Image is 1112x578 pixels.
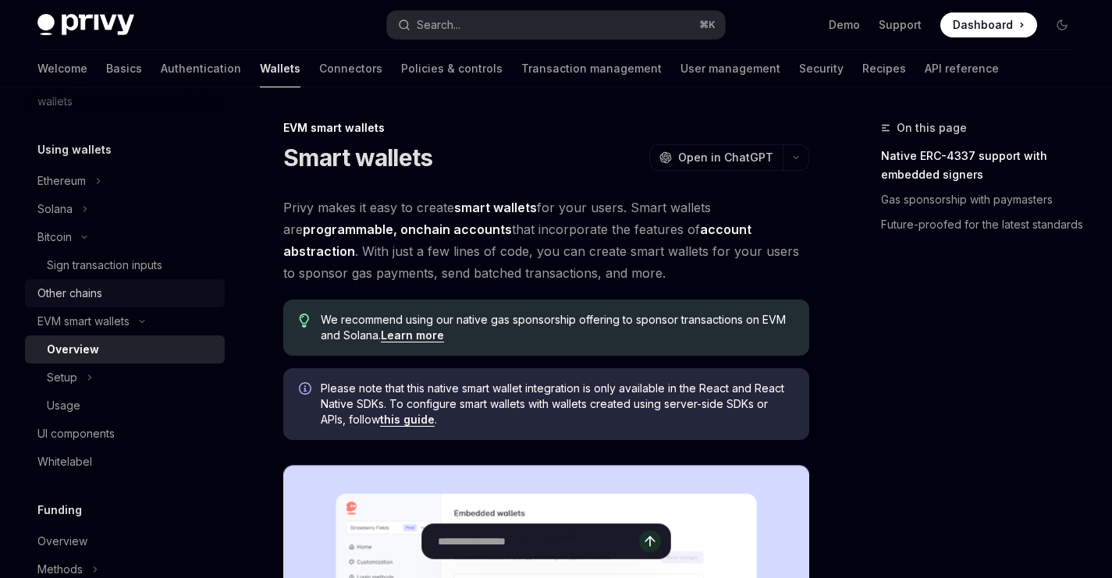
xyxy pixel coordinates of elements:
div: Bitcoin [37,228,72,246]
a: Overview [25,335,225,363]
button: Toggle Ethereum section [25,167,225,195]
button: Toggle Setup section [25,363,225,392]
a: Wallets [260,50,300,87]
a: API reference [925,50,999,87]
div: Overview [37,532,87,551]
img: dark logo [37,14,134,36]
button: Toggle dark mode [1050,12,1075,37]
a: Sign transaction inputs [25,251,225,279]
a: this guide [380,413,435,427]
a: Gas sponsorship with paymasters [881,187,1087,212]
div: Overview [47,340,99,359]
a: Policies & controls [401,50,503,87]
h5: Funding [37,501,82,519]
div: Whitelabel [37,452,92,471]
a: Dashboard [940,12,1037,37]
a: Security [799,50,844,87]
div: Sign transaction inputs [47,256,162,275]
span: Open in ChatGPT [678,150,773,165]
button: Open search [387,11,724,39]
a: Overview [25,527,225,555]
h5: Using wallets [37,140,112,159]
a: Other chains [25,279,225,307]
button: Toggle EVM smart wallets section [25,307,225,335]
a: Support [879,17,922,33]
div: Setup [47,368,77,387]
div: EVM smart wallets [37,312,130,331]
a: User management [680,50,780,87]
div: EVM smart wallets [283,120,809,136]
a: Transaction management [521,50,662,87]
div: Ethereum [37,172,86,190]
a: Authentication [161,50,241,87]
h1: Smart wallets [283,144,432,172]
a: Welcome [37,50,87,87]
a: Connectors [319,50,382,87]
button: Open in ChatGPT [649,144,783,171]
span: We recommend using our native gas sponsorship offering to sponsor transactions on EVM and Solana. [321,312,794,343]
a: Recipes [862,50,906,87]
svg: Tip [299,314,310,328]
button: Toggle Bitcoin section [25,223,225,251]
a: Usage [25,392,225,420]
div: UI components [37,424,115,443]
button: Toggle Solana section [25,195,225,223]
a: UI components [25,420,225,448]
a: Future-proofed for the latest standards [881,212,1087,237]
button: Send message [639,530,661,552]
div: Solana [37,200,73,218]
div: Usage [47,396,80,415]
span: Privy makes it easy to create for your users. Smart wallets are that incorporate the features of ... [283,197,809,284]
span: Dashboard [953,17,1013,33]
strong: smart wallets [454,200,537,215]
span: ⌘ K [699,19,716,31]
a: Whitelabel [25,448,225,476]
a: Demo [829,17,860,33]
div: Search... [417,16,460,34]
strong: programmable, onchain accounts [303,222,512,237]
a: Native ERC-4337 support with embedded signers [881,144,1087,187]
a: Basics [106,50,142,87]
a: Learn more [381,328,444,342]
input: Ask a question... [438,524,639,558]
span: On this page [897,119,967,137]
span: Please note that this native smart wallet integration is only available in the React and React Na... [321,381,794,427]
svg: Info [299,382,314,398]
div: Other chains [37,284,102,303]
